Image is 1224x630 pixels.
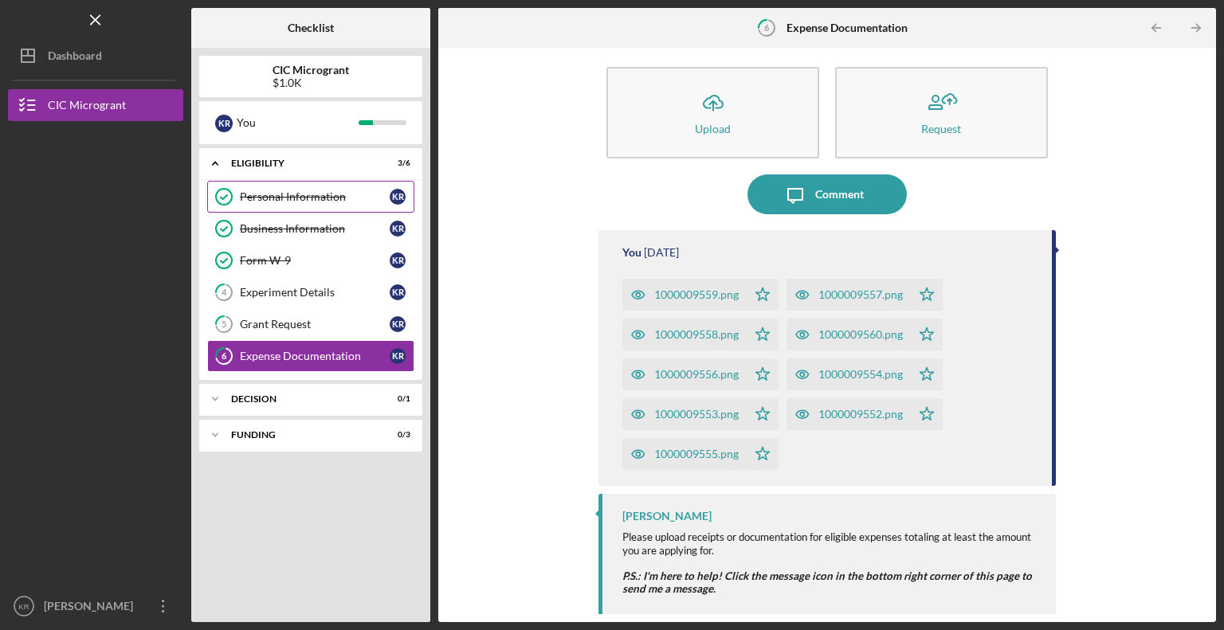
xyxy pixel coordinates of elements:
div: Grant Request [240,318,390,331]
button: Comment [747,174,907,214]
text: KR [18,602,29,611]
button: 1000009554.png [787,358,943,390]
div: Business Information [240,222,390,235]
tspan: 6 [222,351,227,362]
div: [PERSON_NAME] [40,590,143,626]
button: 1000009557.png [787,279,943,311]
div: K R [215,115,233,132]
button: Request [835,67,1048,158]
button: 1000009556.png [622,358,779,390]
a: 5Grant RequestKR [207,308,414,340]
div: K R [390,316,406,332]
button: Upload [606,67,819,158]
a: 6Expense DocumentationKR [207,340,414,372]
div: Upload [695,123,731,135]
em: P.S.: I'm here to help! Click the message icon in the bottom right corner of this page to send me... [622,569,1032,595]
button: CIC Microgrant [8,89,183,121]
div: Personal Information [240,190,390,203]
a: Business InformationKR [207,213,414,245]
a: 4Experiment DetailsKR [207,276,414,308]
div: K R [390,252,406,268]
button: 1000009558.png [622,319,779,350]
div: K R [390,189,406,205]
div: You [622,246,641,259]
div: 0 / 1 [382,394,410,404]
div: K R [390,348,406,364]
span: Please upload receipts or documentation for eligible expenses totaling at least the amount you ar... [622,530,1031,556]
div: $1.0K [273,76,349,89]
div: Request [921,123,961,135]
a: Personal InformationKR [207,181,414,213]
div: 1000009552.png [818,408,903,421]
div: Comment [815,174,864,214]
div: Expense Documentation [240,350,390,362]
button: 1000009559.png [622,279,779,311]
div: [PERSON_NAME] [622,510,712,522]
div: K R [390,221,406,237]
button: 1000009553.png [622,398,779,430]
div: 1000009559.png [654,288,739,301]
div: You [237,109,359,136]
div: 1000009553.png [654,408,739,421]
div: Experiment Details [240,286,390,299]
div: 1000009557.png [818,288,903,301]
a: Form W-9KR [207,245,414,276]
div: Form W-9 [240,254,390,267]
button: 1000009555.png [622,438,779,470]
div: FUNDING [231,430,371,440]
b: Expense Documentation [787,22,908,34]
div: 0 / 3 [382,430,410,440]
button: Dashboard [8,40,183,72]
div: CIC Microgrant [48,89,126,125]
time: 2025-08-21 13:53 [644,246,679,259]
div: 1000009558.png [654,328,739,341]
div: Dashboard [48,40,102,76]
div: 1000009555.png [654,448,739,460]
div: K R [390,284,406,300]
tspan: 5 [222,319,226,330]
button: 1000009560.png [787,319,943,350]
button: KR[PERSON_NAME] [8,590,183,622]
tspan: 4 [222,288,227,298]
div: Decision [231,394,371,404]
b: CIC Microgrant [273,64,349,76]
div: ELIGIBILITY [231,158,371,168]
div: 1000009554.png [818,368,903,381]
b: Checklist [288,22,334,34]
tspan: 6 [764,22,770,33]
button: 1000009552.png [787,398,943,430]
div: 3 / 6 [382,158,410,168]
div: 1000009556.png [654,368,739,381]
div: 1000009560.png [818,328,903,341]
